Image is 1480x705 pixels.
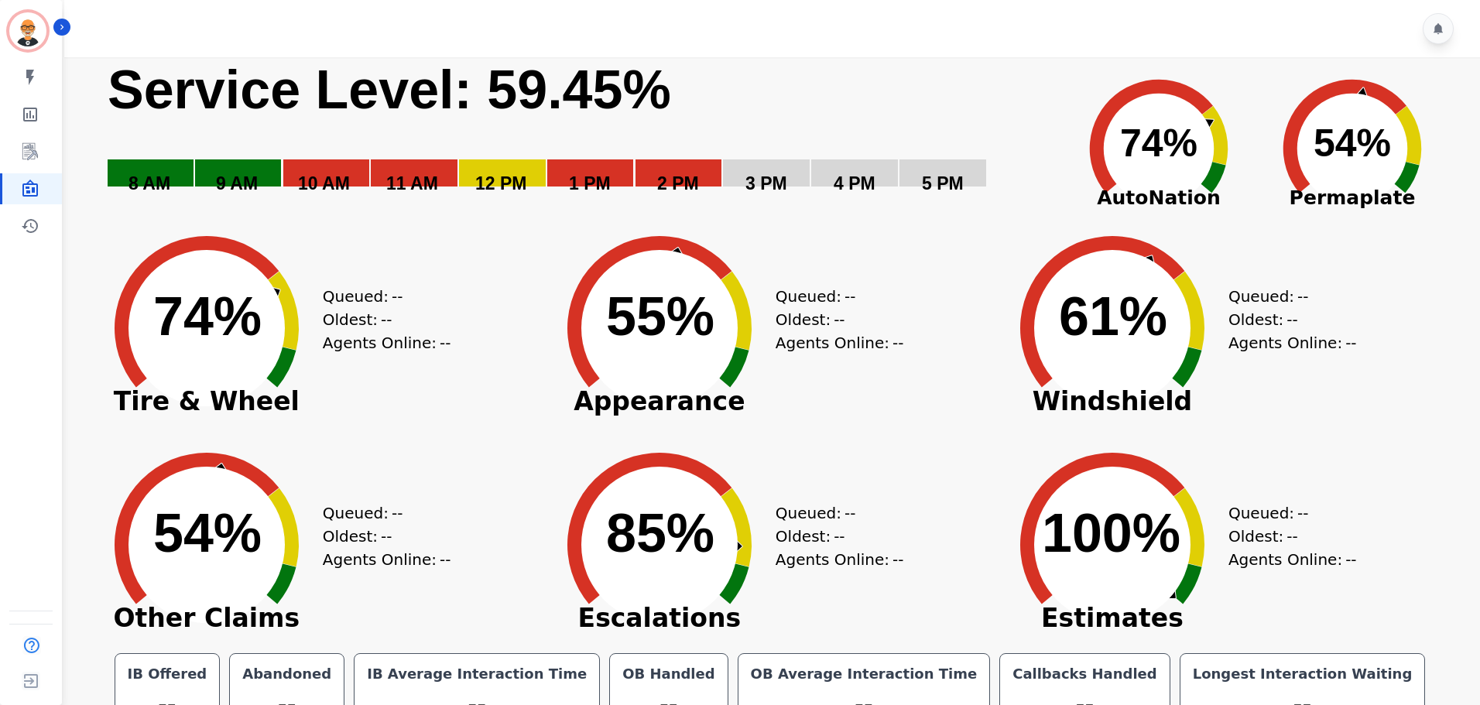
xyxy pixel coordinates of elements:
[153,503,262,563] text: 54%
[1228,501,1345,525] div: Queued:
[392,501,403,525] span: --
[776,331,907,354] div: Agents Online:
[657,173,699,193] text: 2 PM
[1059,286,1167,347] text: 61%
[128,173,170,193] text: 8 AM
[1228,548,1360,571] div: Agents Online:
[834,173,875,193] text: 4 PM
[392,285,403,308] span: --
[996,611,1228,626] span: Estimates
[153,286,262,347] text: 74%
[1345,548,1356,571] span: --
[1314,121,1391,165] text: 54%
[1120,121,1197,165] text: 74%
[298,173,350,193] text: 10 AM
[776,525,892,548] div: Oldest:
[892,331,903,354] span: --
[323,331,454,354] div: Agents Online:
[606,503,714,563] text: 85%
[91,611,323,626] span: Other Claims
[440,548,451,571] span: --
[1286,308,1297,331] span: --
[108,60,671,120] text: Service Level: 59.45%
[323,308,439,331] div: Oldest:
[996,394,1228,409] span: Windshield
[1297,285,1308,308] span: --
[216,173,258,193] text: 9 AM
[9,12,46,50] img: Bordered avatar
[323,548,454,571] div: Agents Online:
[569,173,611,193] text: 1 PM
[381,308,392,331] span: --
[1228,308,1345,331] div: Oldest:
[106,57,1059,216] svg: Service Level: 0%
[1062,183,1256,213] span: AutoNation
[922,173,964,193] text: 5 PM
[543,611,776,626] span: Escalations
[91,394,323,409] span: Tire & Wheel
[748,663,981,685] div: OB Average Interaction Time
[1009,663,1160,685] div: Callbacks Handled
[776,308,892,331] div: Oldest:
[323,525,439,548] div: Oldest:
[892,548,903,571] span: --
[440,331,451,354] span: --
[606,286,714,347] text: 55%
[1190,663,1416,685] div: Longest Interaction Waiting
[1228,525,1345,548] div: Oldest:
[619,663,718,685] div: OB Handled
[844,285,855,308] span: --
[364,663,590,685] div: IB Average Interaction Time
[776,285,892,308] div: Queued:
[834,308,844,331] span: --
[239,663,334,685] div: Abandoned
[745,173,787,193] text: 3 PM
[1297,501,1308,525] span: --
[1042,503,1180,563] text: 100%
[125,663,211,685] div: IB Offered
[381,525,392,548] span: --
[543,394,776,409] span: Appearance
[323,501,439,525] div: Queued:
[776,501,892,525] div: Queued:
[1228,285,1345,308] div: Queued:
[834,525,844,548] span: --
[323,285,439,308] div: Queued:
[776,548,907,571] div: Agents Online:
[1256,183,1449,213] span: Permaplate
[1228,331,1360,354] div: Agents Online:
[1345,331,1356,354] span: --
[386,173,438,193] text: 11 AM
[844,501,855,525] span: --
[1286,525,1297,548] span: --
[475,173,526,193] text: 12 PM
